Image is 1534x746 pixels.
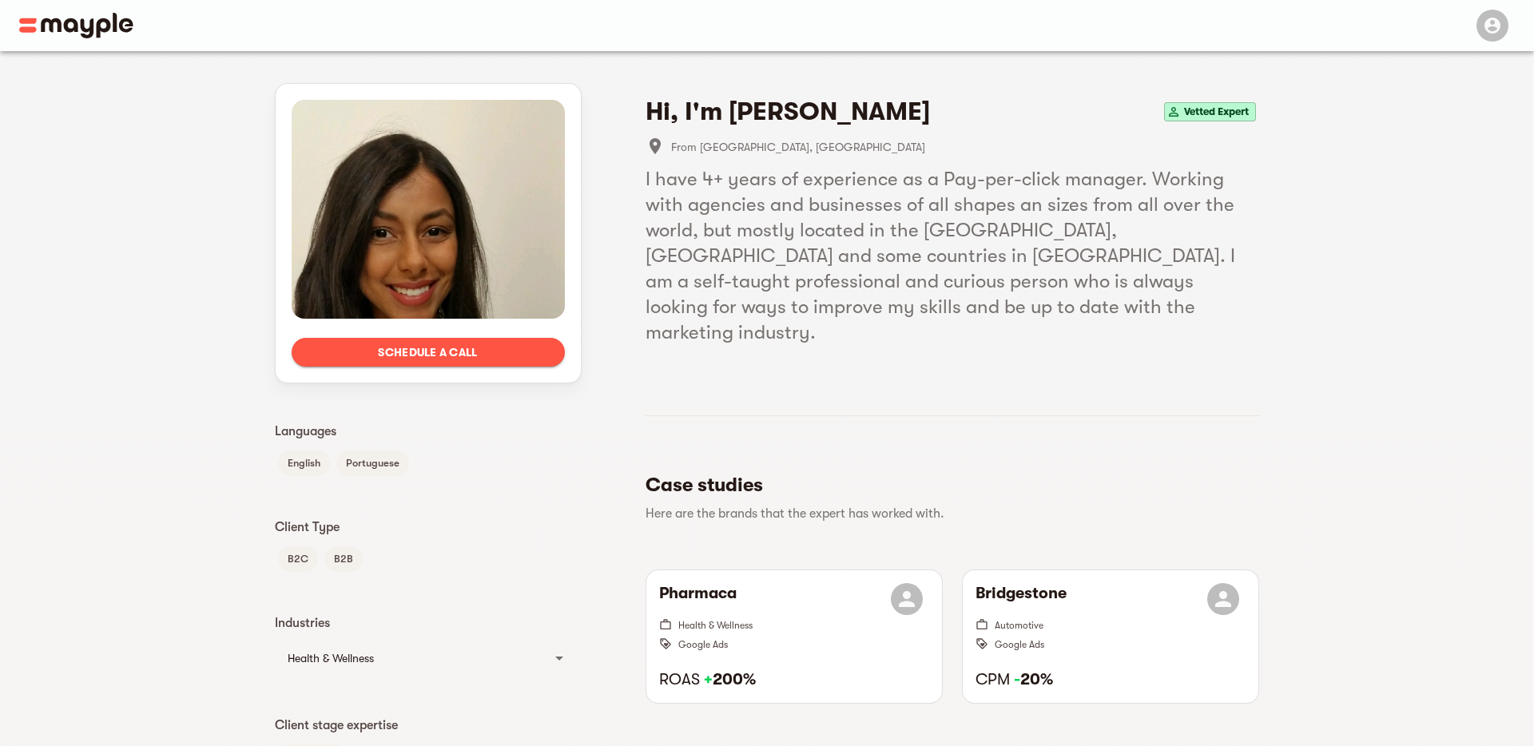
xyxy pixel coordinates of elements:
[19,13,133,38] img: Main logo
[275,518,582,537] p: Client Type
[646,570,942,703] button: PharmacaHealth & WellnessGoogle AdsROAS +200%
[304,343,552,362] span: Schedule a call
[275,639,582,677] div: Health & Wellness
[646,472,1246,498] h5: Case studies
[646,166,1259,345] h5: I have 4+ years of experience as a Pay-per-click manager. Working with agencies and businesses of...
[1467,18,1515,30] span: Menu
[704,670,713,688] span: +
[646,504,1246,523] p: Here are the brands that the expert has worked with.
[1014,670,1053,688] strong: 20%
[1014,670,1020,688] span: -
[336,454,409,473] span: Portuguese
[275,613,582,633] p: Industries
[1178,102,1255,121] span: Vetted Expert
[275,422,582,441] p: Languages
[278,454,330,473] span: English
[278,550,318,569] span: B2C
[659,669,929,690] h6: ROAS
[976,669,1246,690] h6: CPM
[324,550,363,569] span: B2B
[288,649,540,668] div: Health & Wellness
[671,137,1259,157] span: From [GEOGRAPHIC_DATA], [GEOGRAPHIC_DATA]
[976,583,1067,615] h6: Bridgestone
[995,639,1044,650] span: Google Ads
[646,96,930,128] h4: Hi, I'm [PERSON_NAME]
[678,639,728,650] span: Google Ads
[659,583,737,615] h6: Pharmaca
[963,570,1258,703] button: BridgestoneAutomotiveGoogle AdsCPM -20%
[678,620,753,631] span: Health & Wellness
[704,670,756,688] strong: 200%
[275,716,582,735] p: Client stage expertise
[995,620,1043,631] span: Automotive
[292,338,565,367] button: Schedule a call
